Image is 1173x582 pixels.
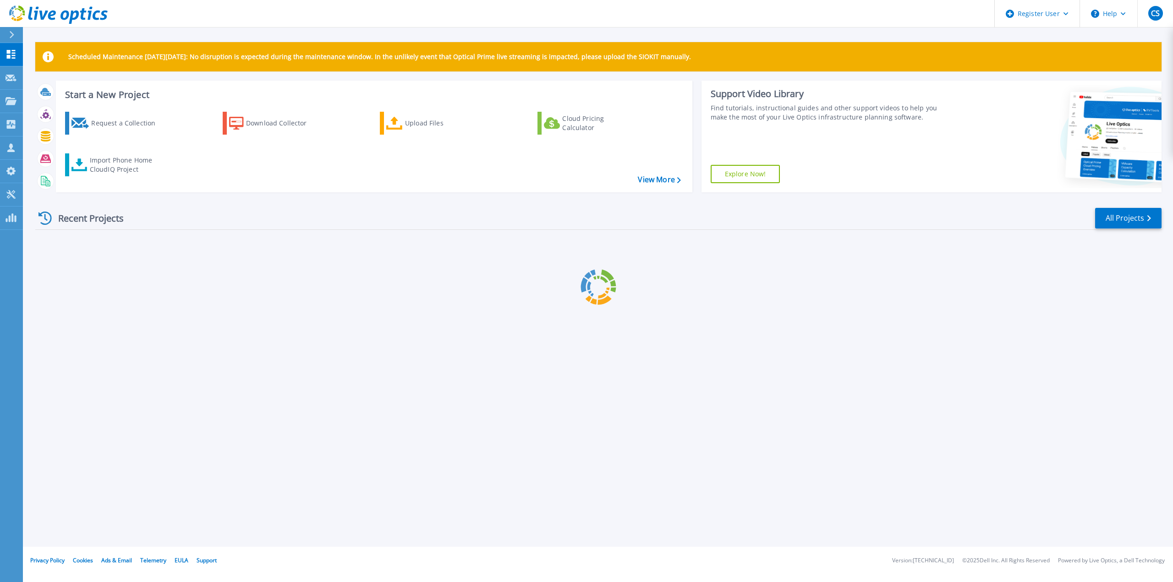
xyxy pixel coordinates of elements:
li: Version: [TECHNICAL_ID] [892,558,954,564]
a: Ads & Email [101,556,132,564]
li: © 2025 Dell Inc. All Rights Reserved [962,558,1050,564]
div: Find tutorials, instructional guides and other support videos to help you make the most of your L... [711,103,948,122]
div: Recent Projects [35,207,136,229]
div: Request a Collection [91,114,164,132]
span: CS [1151,10,1160,17]
a: Explore Now! [711,165,780,183]
a: Request a Collection [65,112,167,135]
a: Telemetry [140,556,166,564]
li: Powered by Live Optics, a Dell Technology [1058,558,1165,564]
a: Privacy Policy [30,556,65,564]
a: Download Collector [223,112,325,135]
h3: Start a New Project [65,90,680,100]
a: Upload Files [380,112,482,135]
div: Upload Files [405,114,478,132]
div: Import Phone Home CloudIQ Project [90,156,161,174]
div: Support Video Library [711,88,948,100]
a: View More [638,175,680,184]
div: Download Collector [246,114,319,132]
a: EULA [175,556,188,564]
a: Support [197,556,217,564]
a: Cloud Pricing Calculator [537,112,640,135]
a: All Projects [1095,208,1162,228]
p: Scheduled Maintenance [DATE][DATE]: No disruption is expected during the maintenance window. In t... [68,53,691,60]
div: Cloud Pricing Calculator [562,114,636,132]
a: Cookies [73,556,93,564]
